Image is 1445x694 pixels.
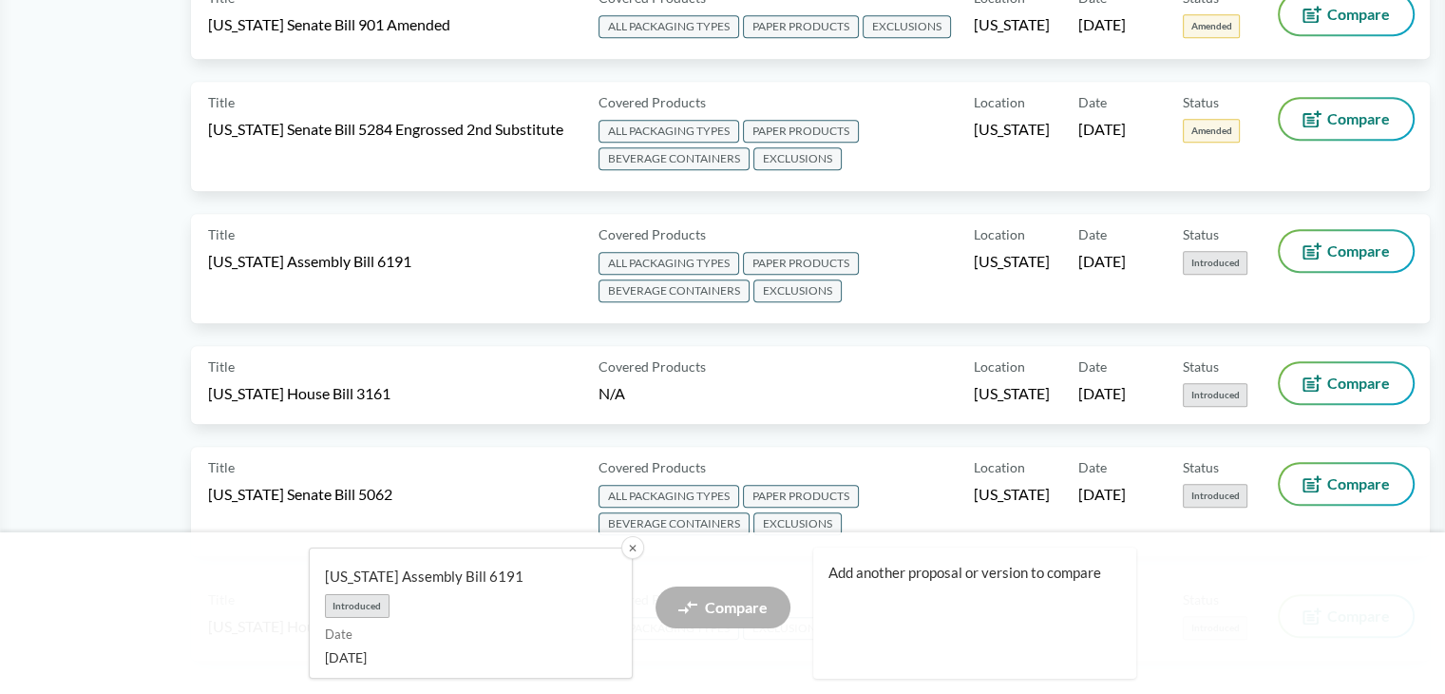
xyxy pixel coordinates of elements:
span: Introduced [1183,383,1247,407]
span: Add another proposal or version to compare [828,563,1107,583]
span: [DATE] [1078,119,1126,140]
span: Compare [1327,7,1390,22]
a: [US_STATE] Assembly Bill 6191IntroducedDate[DATE] [309,548,633,679]
span: Date [1078,357,1107,376]
span: Compare [1327,111,1390,126]
span: Status [1183,224,1219,244]
span: PAPER PRODUCTS [743,252,859,275]
span: [DATE] [1078,383,1126,404]
span: BEVERAGE CONTAINERS [599,280,750,302]
span: PAPER PRODUCTS [743,485,859,508]
span: Title [208,92,235,112]
span: [US_STATE] [974,119,1050,140]
button: Compare [1280,363,1413,403]
button: Compare [1280,231,1413,271]
span: [US_STATE] Assembly Bill 6191 [208,251,411,272]
span: Covered Products [599,92,706,112]
span: Location [974,92,1025,112]
span: Location [974,457,1025,477]
span: Compare [1327,243,1390,259]
span: [US_STATE] Assembly Bill 6191 [325,567,601,587]
button: Compare [1280,464,1413,504]
span: [DATE] [1078,484,1126,505]
span: Date [325,626,601,645]
span: ALL PACKAGING TYPES [599,252,739,275]
button: Compare [1280,99,1413,139]
span: [US_STATE] House Bill 3161 [208,383,390,404]
span: Status [1183,357,1219,376]
span: Status [1183,457,1219,477]
span: Location [974,357,1025,376]
span: [US_STATE] [974,14,1050,35]
span: EXCLUSIONS [753,147,842,170]
span: Covered Products [599,457,706,477]
span: [DATE] [1078,14,1126,35]
span: Compare [1327,376,1390,391]
span: [US_STATE] [974,383,1050,404]
span: N/A [599,384,625,402]
span: ALL PACKAGING TYPES [599,485,739,508]
span: EXCLUSIONS [753,280,842,302]
span: Amended [1183,119,1240,143]
span: PAPER PRODUCTS [743,15,859,38]
span: Title [208,224,235,244]
span: ALL PACKAGING TYPES [599,15,739,38]
span: EXCLUSIONS [863,15,951,38]
span: Covered Products [599,224,706,244]
span: Introduced [1183,251,1247,275]
span: [DATE] [325,647,601,667]
span: [US_STATE] [974,251,1050,272]
span: EXCLUSIONS [753,512,842,535]
span: ALL PACKAGING TYPES [599,120,739,143]
span: Introduced [1183,484,1247,508]
span: Date [1078,457,1107,477]
span: Date [1078,224,1107,244]
span: Date [1078,92,1107,112]
span: Title [208,357,235,376]
span: Covered Products [599,357,706,376]
span: Introduced [325,594,390,618]
span: Amended [1183,14,1240,38]
span: [US_STATE] Senate Bill 5062 [208,484,392,505]
span: [DATE] [1078,251,1126,272]
span: BEVERAGE CONTAINERS [599,512,750,535]
span: Title [208,457,235,477]
span: Status [1183,92,1219,112]
span: Location [974,224,1025,244]
span: BEVERAGE CONTAINERS [599,147,750,170]
span: PAPER PRODUCTS [743,120,859,143]
span: [US_STATE] Senate Bill 5284 Engrossed 2nd Substitute [208,119,563,140]
span: [US_STATE] [974,484,1050,505]
button: ✕ [621,536,644,559]
span: [US_STATE] Senate Bill 901 Amended [208,14,450,35]
span: Compare [1327,476,1390,492]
